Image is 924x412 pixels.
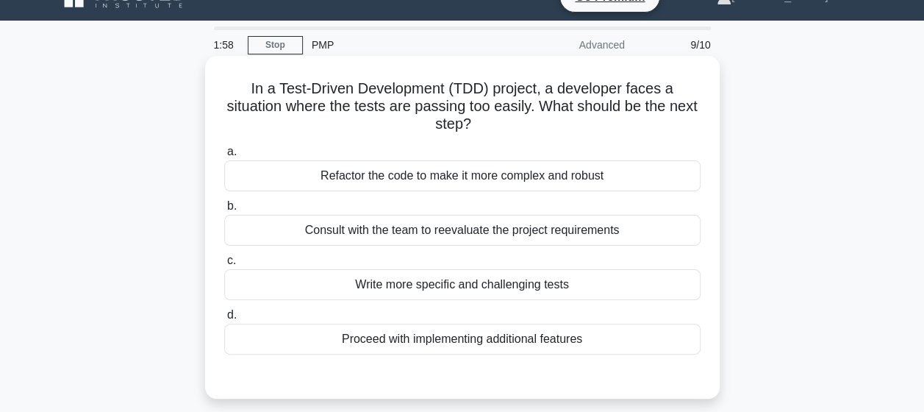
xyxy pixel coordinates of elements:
div: Refactor the code to make it more complex and robust [224,160,701,191]
div: Proceed with implementing additional features [224,324,701,355]
div: 1:58 [205,30,248,60]
span: c. [227,254,236,266]
span: a. [227,145,237,157]
h5: In a Test-Driven Development (TDD) project, a developer faces a situation where the tests are pas... [223,79,702,134]
div: Write more specific and challenging tests [224,269,701,300]
a: Stop [248,36,303,54]
span: b. [227,199,237,212]
span: d. [227,308,237,321]
div: Advanced [505,30,634,60]
div: 9/10 [634,30,720,60]
div: PMP [303,30,505,60]
div: Consult with the team to reevaluate the project requirements [224,215,701,246]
